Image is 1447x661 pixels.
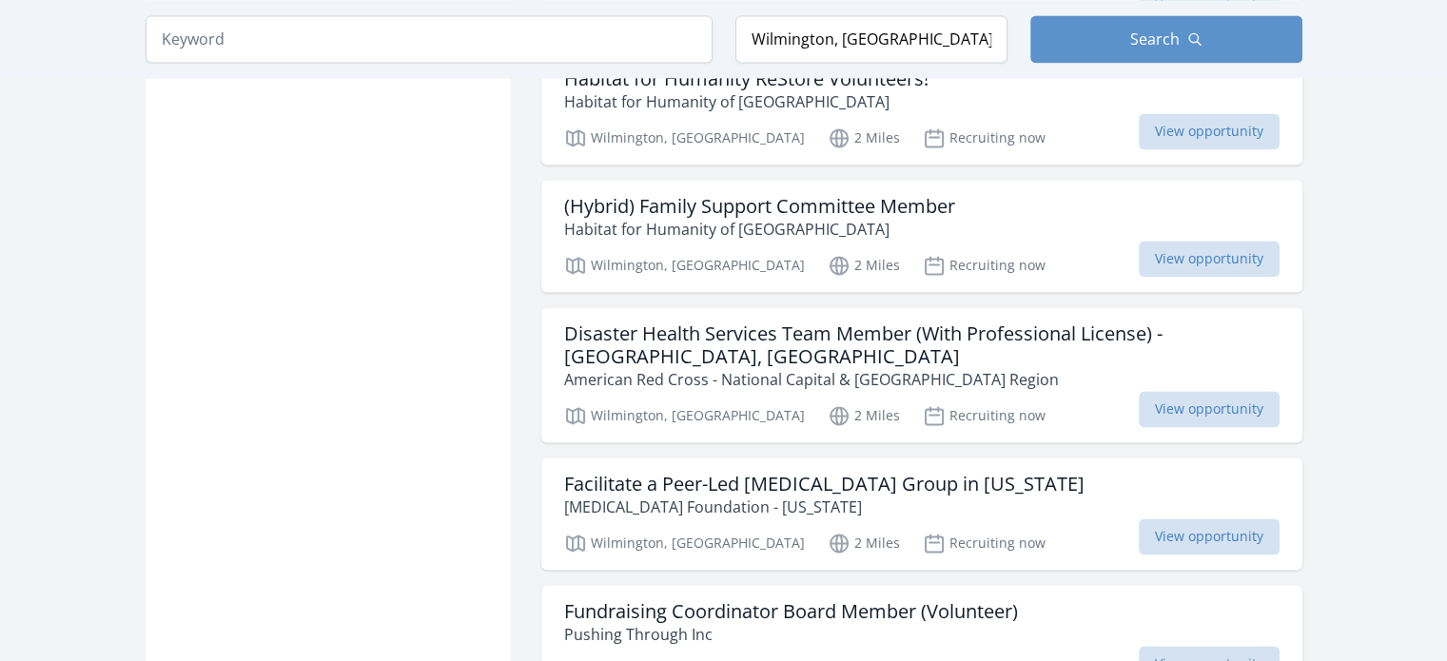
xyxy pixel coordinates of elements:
a: Habitat for Humanity ReStore Volunteers! Habitat for Humanity of [GEOGRAPHIC_DATA] Wilmington, [G... [541,52,1302,165]
span: View opportunity [1139,241,1280,277]
input: Location [735,15,1007,63]
span: View opportunity [1139,391,1280,427]
a: Disaster Health Services Team Member (With Professional License) - [GEOGRAPHIC_DATA], [GEOGRAPHIC... [541,307,1302,442]
p: Recruiting now [923,532,1046,554]
p: Wilmington, [GEOGRAPHIC_DATA] [564,532,805,554]
a: (Hybrid) Family Support Committee Member Habitat for Humanity of [GEOGRAPHIC_DATA] Wilmington, [G... [541,180,1302,292]
button: Search [1030,15,1302,63]
h3: Disaster Health Services Team Member (With Professional License) - [GEOGRAPHIC_DATA], [GEOGRAPHIC... [564,322,1280,368]
p: Recruiting now [923,404,1046,427]
p: 2 Miles [828,532,900,554]
span: Search [1130,28,1180,50]
span: View opportunity [1139,518,1280,554]
p: Pushing Through Inc [564,623,1018,646]
p: 2 Miles [828,126,900,149]
p: Recruiting now [923,126,1046,149]
input: Keyword [146,15,713,63]
span: View opportunity [1139,113,1280,149]
h3: Fundraising Coordinator Board Member (Volunteer) [564,600,1018,623]
p: Habitat for Humanity of [GEOGRAPHIC_DATA] [564,218,955,241]
p: Recruiting now [923,254,1046,277]
p: American Red Cross - National Capital & [GEOGRAPHIC_DATA] Region [564,368,1280,391]
p: Wilmington, [GEOGRAPHIC_DATA] [564,404,805,427]
h3: Facilitate a Peer-Led [MEDICAL_DATA] Group in [US_STATE] [564,473,1085,496]
p: 2 Miles [828,404,900,427]
h3: Habitat for Humanity ReStore Volunteers! [564,68,929,90]
p: Habitat for Humanity of [GEOGRAPHIC_DATA] [564,90,929,113]
p: Wilmington, [GEOGRAPHIC_DATA] [564,126,805,149]
p: [MEDICAL_DATA] Foundation - [US_STATE] [564,496,1085,518]
h3: (Hybrid) Family Support Committee Member [564,195,955,218]
p: 2 Miles [828,254,900,277]
p: Wilmington, [GEOGRAPHIC_DATA] [564,254,805,277]
a: Facilitate a Peer-Led [MEDICAL_DATA] Group in [US_STATE] [MEDICAL_DATA] Foundation - [US_STATE] W... [541,457,1302,570]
